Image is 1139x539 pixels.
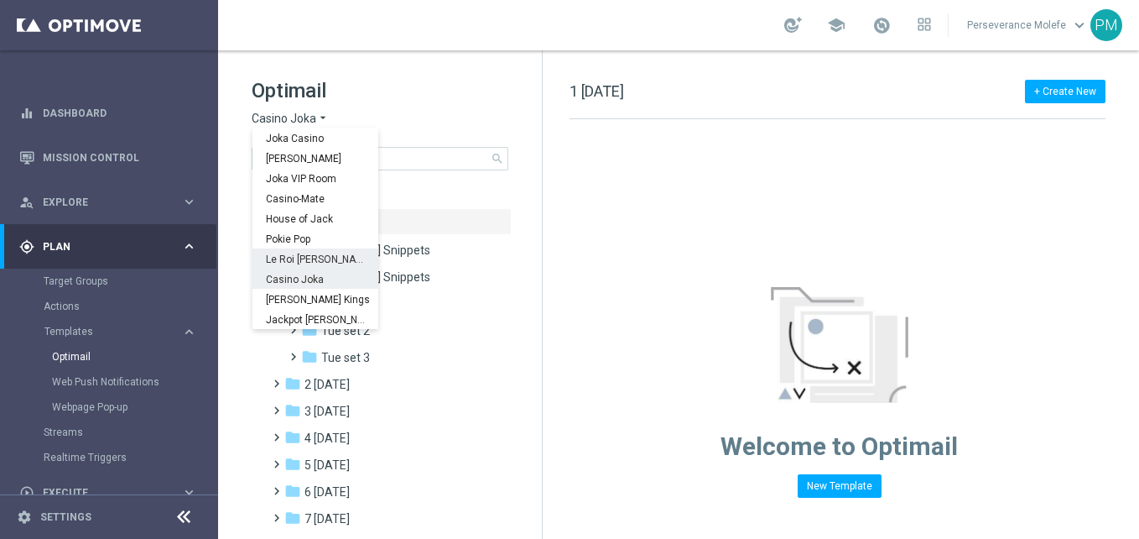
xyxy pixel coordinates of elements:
[304,458,350,473] span: 5 Saturday
[569,82,624,100] span: 1 [DATE]
[44,426,174,439] a: Streams
[252,111,316,127] span: Casino Joka
[43,135,197,180] a: Mission Control
[44,275,174,288] a: Target Groups
[304,511,350,526] span: 7 Monday
[798,474,882,498] button: New Template
[301,322,318,338] i: folder
[19,485,34,500] i: play_circle_outline
[44,269,216,294] div: Target Groups
[771,287,908,403] img: emptyStateManageTemplates.jpg
[18,486,198,500] button: play_circle_outline Execute keyboard_arrow_right
[252,128,378,329] ng-dropdown-panel: Options list
[44,319,216,420] div: Templates
[52,350,174,364] a: Optimail
[252,111,330,127] button: Casino Joka arrow_drop_down
[181,324,197,340] i: keyboard_arrow_right
[252,77,508,104] h1: Optimail
[965,13,1090,38] a: Perseverance Molefekeyboard_arrow_down
[18,107,198,120] button: equalizer Dashboard
[491,152,504,165] span: search
[19,135,197,180] div: Mission Control
[321,323,370,338] span: Tue set 2
[19,195,34,210] i: person_search
[304,404,350,419] span: 3 Thursday
[44,300,174,313] a: Actions
[44,451,174,464] a: Realtime Triggers
[181,238,197,254] i: keyboard_arrow_right
[1025,80,1105,103] button: + Create New
[43,91,197,135] a: Dashboard
[19,239,34,254] i: gps_fixed
[301,348,318,365] i: folder
[52,395,216,420] div: Webpage Pop-up
[827,16,845,34] span: school
[44,325,198,338] button: Templates keyboard_arrow_right
[18,151,198,165] button: Mission Control
[304,484,350,500] span: 6 Sunday
[284,402,301,419] i: folder
[52,344,216,369] div: Optimail
[52,375,174,389] a: Web Push Notifications
[284,429,301,446] i: folder
[43,197,181,207] span: Explore
[181,194,197,210] i: keyboard_arrow_right
[720,432,958,461] span: Welcome to Optimail
[19,91,197,135] div: Dashboard
[316,111,330,127] i: arrow_drop_down
[17,510,32,525] i: settings
[52,400,174,414] a: Webpage Pop-up
[284,510,301,526] i: folder
[19,106,34,121] i: equalizer
[284,483,301,500] i: folder
[284,375,301,392] i: folder
[18,196,198,209] button: person_search Explore keyboard_arrow_right
[18,240,198,254] button: gps_fixed Plan keyboard_arrow_right
[44,294,216,319] div: Actions
[181,484,197,500] i: keyboard_arrow_right
[52,369,216,395] div: Web Push Notifications
[304,431,350,446] span: 4 Friday
[40,512,91,522] a: Settings
[19,485,181,500] div: Execute
[1070,16,1089,34] span: keyboard_arrow_down
[321,350,370,365] span: Tue set 3
[1090,9,1122,41] div: PM
[252,147,508,170] input: Search Template
[304,377,350,392] span: 2 Wednesday
[43,488,181,498] span: Execute
[43,242,181,252] span: Plan
[44,445,216,470] div: Realtime Triggers
[19,239,181,254] div: Plan
[19,195,181,210] div: Explore
[284,456,301,473] i: folder
[44,327,181,337] div: Templates
[44,420,216,445] div: Streams
[44,327,164,337] span: Templates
